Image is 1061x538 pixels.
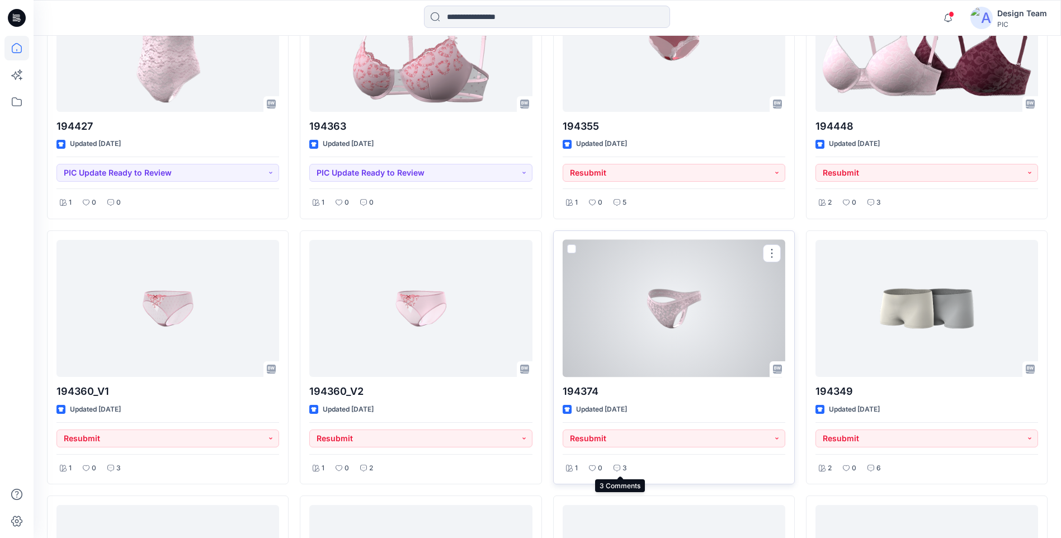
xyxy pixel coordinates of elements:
a: 194360_V2 [309,240,532,377]
img: avatar [970,7,993,29]
p: 1 [575,463,578,474]
p: Updated [DATE] [70,404,121,416]
p: 3 [876,197,881,209]
div: PIC [997,20,1047,29]
p: 0 [852,463,856,474]
p: 0 [369,197,374,209]
p: 0 [852,197,856,209]
a: 194349 [815,240,1038,377]
p: 2 [828,463,832,474]
p: 1 [322,197,324,209]
p: Updated [DATE] [323,138,374,150]
p: 3 [623,463,627,474]
p: 2 [369,463,373,474]
a: 194374 [563,240,785,377]
p: Updated [DATE] [323,404,374,416]
p: 1 [322,463,324,474]
p: Updated [DATE] [829,138,880,150]
p: 0 [92,197,96,209]
p: 194374 [563,384,785,399]
p: Updated [DATE] [70,138,121,150]
p: Updated [DATE] [829,404,880,416]
p: 0 [345,463,349,474]
a: 194360_V1 [56,240,279,377]
p: 194363 [309,119,532,134]
p: 0 [345,197,349,209]
p: 3 [116,463,121,474]
p: 6 [876,463,881,474]
p: 2 [828,197,832,209]
p: 0 [92,463,96,474]
p: 0 [116,197,121,209]
p: 194355 [563,119,785,134]
div: Design Team [997,7,1047,20]
p: 0 [598,463,602,474]
p: 1 [575,197,578,209]
p: Updated [DATE] [576,404,627,416]
p: 194360_V1 [56,384,279,399]
p: 194360_V2 [309,384,532,399]
p: 1 [69,197,72,209]
p: Updated [DATE] [576,138,627,150]
p: 5 [623,197,626,209]
p: 1 [69,463,72,474]
p: 0 [598,197,602,209]
p: 194427 [56,119,279,134]
p: 194448 [815,119,1038,134]
p: 194349 [815,384,1038,399]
